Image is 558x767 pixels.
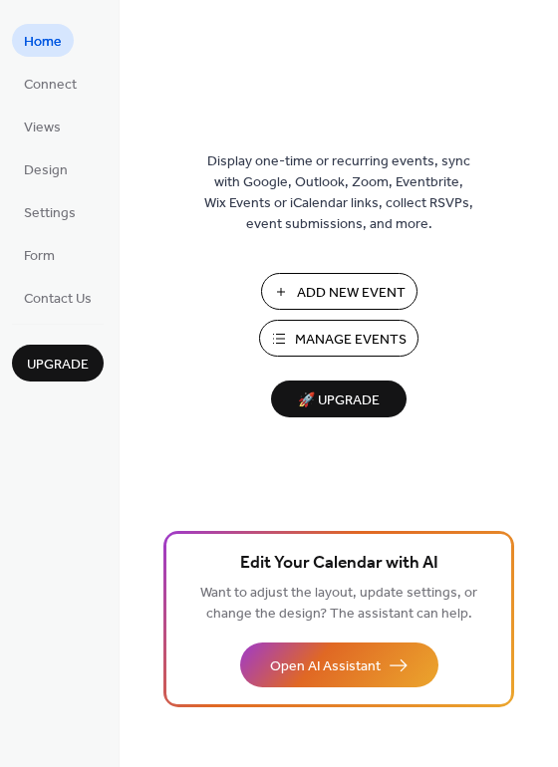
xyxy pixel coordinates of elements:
[240,550,438,578] span: Edit Your Calendar with AI
[12,281,104,314] a: Contact Us
[24,246,55,267] span: Form
[27,355,89,376] span: Upgrade
[283,387,395,414] span: 🚀 Upgrade
[295,330,407,351] span: Manage Events
[12,67,89,100] a: Connect
[24,289,92,310] span: Contact Us
[24,160,68,181] span: Design
[259,320,418,357] button: Manage Events
[24,75,77,96] span: Connect
[24,203,76,224] span: Settings
[261,273,418,310] button: Add New Event
[270,656,381,677] span: Open AI Assistant
[24,32,62,53] span: Home
[12,195,88,228] a: Settings
[204,151,473,235] span: Display one-time or recurring events, sync with Google, Outlook, Zoom, Eventbrite, Wix Events or ...
[12,238,67,271] a: Form
[240,642,438,687] button: Open AI Assistant
[297,283,406,304] span: Add New Event
[200,580,477,628] span: Want to adjust the layout, update settings, or change the design? The assistant can help.
[12,152,80,185] a: Design
[12,110,73,142] a: Views
[12,24,74,57] a: Home
[12,345,104,382] button: Upgrade
[271,381,407,417] button: 🚀 Upgrade
[24,118,61,138] span: Views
